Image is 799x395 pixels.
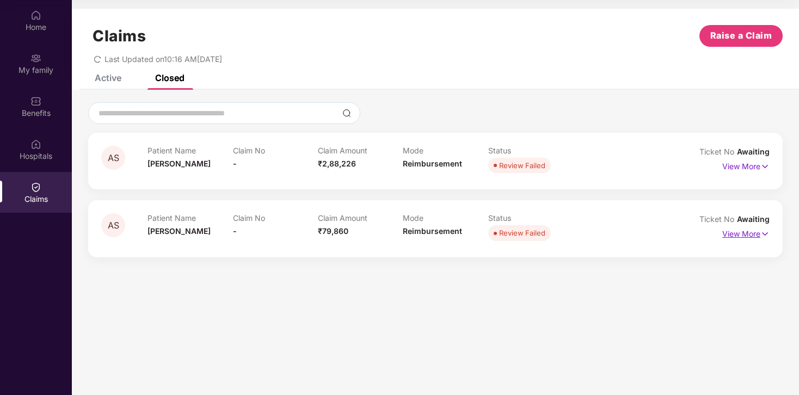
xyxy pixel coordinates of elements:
span: Reimbursement [403,226,462,236]
span: AS [108,153,119,163]
div: Review Failed [499,227,545,238]
span: redo [94,54,101,64]
span: - [233,159,237,168]
img: svg+xml;base64,PHN2ZyB3aWR0aD0iMjAiIGhlaWdodD0iMjAiIHZpZXdCb3g9IjAgMCAyMCAyMCIgZmlsbD0ibm9uZSIgeG... [30,53,41,64]
img: svg+xml;base64,PHN2ZyBpZD0iSG9tZSIgeG1sbnM9Imh0dHA6Ly93d3cudzMub3JnLzIwMDAvc3ZnIiB3aWR0aD0iMjAiIG... [30,10,41,21]
img: svg+xml;base64,PHN2ZyBpZD0iU2VhcmNoLTMyeDMyIiB4bWxucz0iaHR0cDovL3d3dy53My5vcmcvMjAwMC9zdmciIHdpZH... [342,109,351,118]
span: Reimbursement [403,159,462,168]
p: Patient Name [147,213,232,223]
p: View More [722,225,770,240]
span: ₹2,88,226 [318,159,356,168]
span: [PERSON_NAME] [147,159,211,168]
p: View More [722,158,770,172]
span: Raise a Claim [710,29,772,42]
span: Ticket No [699,214,737,224]
span: AS [108,221,119,230]
p: Claim No [233,146,318,155]
img: svg+xml;base64,PHN2ZyB4bWxucz0iaHR0cDovL3d3dy53My5vcmcvMjAwMC9zdmciIHdpZHRoPSIxNyIgaGVpZ2h0PSIxNy... [760,228,770,240]
p: Status [488,146,573,155]
p: Patient Name [147,146,232,155]
span: - [233,226,237,236]
img: svg+xml;base64,PHN2ZyBpZD0iQ2xhaW0iIHhtbG5zPSJodHRwOi8vd3d3LnczLm9yZy8yMDAwL3N2ZyIgd2lkdGg9IjIwIi... [30,182,41,193]
span: Ticket No [699,147,737,156]
p: Claim Amount [318,213,403,223]
p: Claim Amount [318,146,403,155]
span: Last Updated on 10:16 AM[DATE] [105,54,222,64]
p: Mode [403,213,488,223]
p: Claim No [233,213,318,223]
span: [PERSON_NAME] [147,226,211,236]
img: svg+xml;base64,PHN2ZyBpZD0iQmVuZWZpdHMiIHhtbG5zPSJodHRwOi8vd3d3LnczLm9yZy8yMDAwL3N2ZyIgd2lkdGg9Ij... [30,96,41,107]
span: Awaiting [737,214,770,224]
h1: Claims [93,27,146,45]
span: ₹79,860 [318,226,348,236]
img: svg+xml;base64,PHN2ZyB4bWxucz0iaHR0cDovL3d3dy53My5vcmcvMjAwMC9zdmciIHdpZHRoPSIxNyIgaGVpZ2h0PSIxNy... [760,161,770,172]
div: Closed [155,72,185,83]
div: Active [95,72,121,83]
button: Raise a Claim [699,25,783,47]
div: Review Failed [499,160,545,171]
img: svg+xml;base64,PHN2ZyBpZD0iSG9zcGl0YWxzIiB4bWxucz0iaHR0cDovL3d3dy53My5vcmcvMjAwMC9zdmciIHdpZHRoPS... [30,139,41,150]
p: Status [488,213,573,223]
span: Awaiting [737,147,770,156]
p: Mode [403,146,488,155]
